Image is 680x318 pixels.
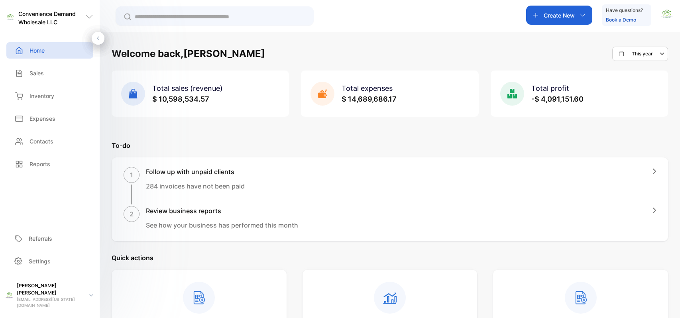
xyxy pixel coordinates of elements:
span: $ 10,598,534.57 [152,95,209,103]
h1: Review business reports [146,206,298,216]
img: profile [5,291,14,300]
img: avatar [661,8,673,20]
a: Book a Demo [606,17,636,23]
button: Create New [526,6,592,25]
p: Reports [29,160,50,168]
p: Home [29,46,45,55]
p: Sales [29,69,44,77]
h1: Follow up with unpaid clients [146,167,245,177]
img: logo [6,13,14,21]
p: Create New [544,11,575,20]
h1: Welcome back, [PERSON_NAME] [112,47,265,61]
span: Total sales (revenue) [152,84,223,92]
p: Inventory [29,92,54,100]
p: See how your business has performed this month [146,220,298,230]
span: $ 14,689,686.17 [342,95,397,103]
p: Referrals [29,234,52,243]
p: Have questions? [606,6,643,14]
p: Contacts [29,137,53,145]
p: Settings [29,257,51,265]
p: Expenses [29,114,55,123]
p: 284 invoices have not been paid [146,181,245,191]
p: [EMAIL_ADDRESS][US_STATE][DOMAIN_NAME] [17,296,83,308]
p: [PERSON_NAME] [PERSON_NAME] [17,282,83,296]
p: Convenience Demand Wholesale LLC [18,10,85,26]
span: Total profit [531,84,569,92]
button: avatar [661,6,673,25]
p: 2 [130,209,134,219]
p: This year [632,50,653,57]
p: 1 [130,170,133,180]
iframe: LiveChat chat widget [647,285,680,318]
span: -$ 4,091,151.60 [531,95,584,103]
p: To-do [112,141,668,150]
button: This year [612,47,668,61]
p: Quick actions [112,253,668,263]
span: Total expenses [342,84,393,92]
